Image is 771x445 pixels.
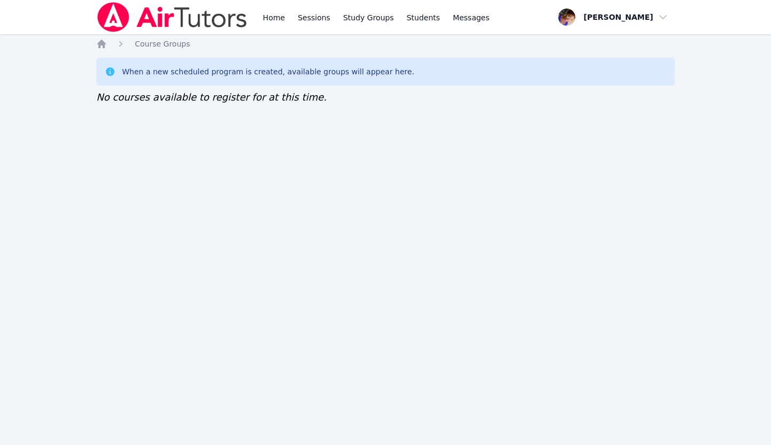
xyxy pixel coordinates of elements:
img: Air Tutors [96,2,248,32]
span: No courses available to register for at this time. [96,91,327,103]
a: Course Groups [135,39,190,49]
span: Course Groups [135,40,190,48]
nav: Breadcrumb [96,39,675,49]
div: When a new scheduled program is created, available groups will appear here. [122,66,414,77]
span: Messages [453,12,490,23]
